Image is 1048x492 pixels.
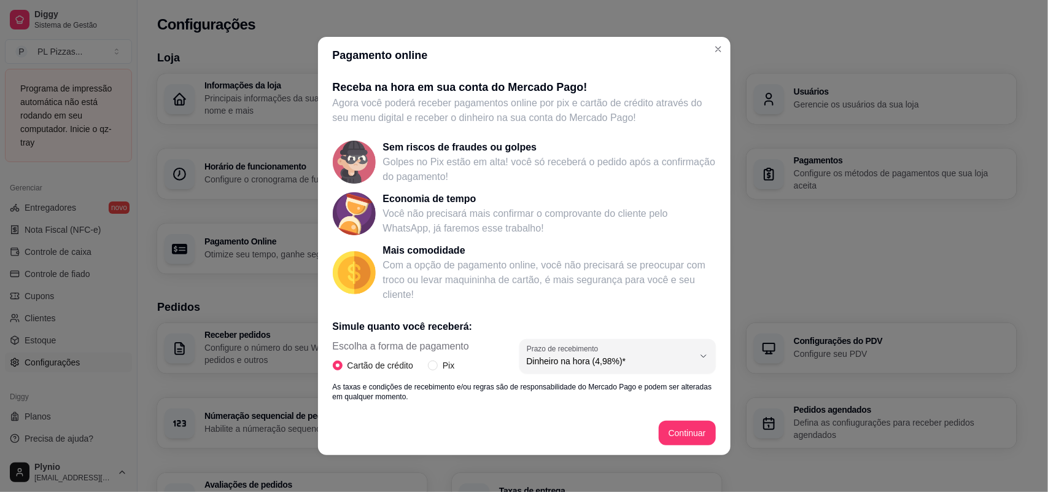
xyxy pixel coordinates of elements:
p: Com a opção de pagamento online, você não precisará se preocupar com troco ou levar maquininha de... [383,258,716,302]
p: Economia de tempo [383,192,716,206]
header: Pagamento online [318,37,731,74]
p: As taxas e condições de recebimento e/ou regras são de responsabilidade do Mercado Pago e podem s... [333,382,716,402]
p: Simule quanto você receberá: [333,319,716,334]
p: Mais comodidade [383,243,716,258]
div: Escolha a forma de pagamento [333,339,469,372]
p: Você não precisará mais confirmar o comprovante do cliente pelo WhatsApp, já faremos esse trabalho! [383,206,716,236]
span: Pix [438,359,459,372]
span: Cartão de crédito [343,359,418,372]
p: Sem riscos de fraudes ou golpes [383,140,716,155]
img: Mais comodidade [333,251,376,294]
p: Receba na hora em sua conta do Mercado Pago! [333,79,716,96]
button: Close [708,39,728,59]
button: Continuar [659,421,716,445]
p: Agora você poderá receber pagamentos online por pix e cartão de crédito através do seu menu digit... [333,96,716,125]
label: Prazo de recebimento [527,343,602,354]
p: Golpes no Pix estão em alta! você só receberá o pedido após a confirmação do pagamento! [383,155,716,184]
span: Escolha a forma de pagamento [333,339,469,354]
img: Economia de tempo [333,192,376,235]
span: Dinheiro na hora (4,98%)* [527,355,694,367]
button: Prazo de recebimentoDinheiro na hora (4,98%)* [519,339,716,373]
img: Sem riscos de fraudes ou golpes [333,141,376,184]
